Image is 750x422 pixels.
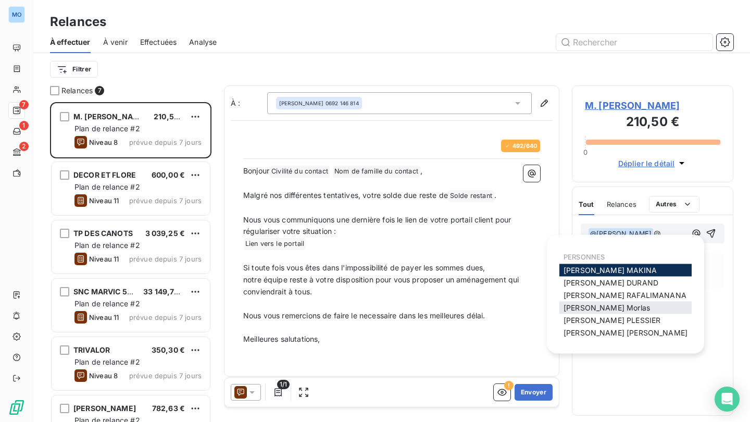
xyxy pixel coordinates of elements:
[95,86,104,95] span: 7
[564,328,687,337] span: [PERSON_NAME] [PERSON_NAME]
[589,228,653,240] span: @ [PERSON_NAME]
[564,278,658,287] span: [PERSON_NAME] DURAND
[74,241,140,250] span: Plan de relance #2
[243,334,320,343] span: Meilleures salutations,
[89,255,119,263] span: Niveau 11
[515,384,553,401] button: Envoyer
[74,299,140,308] span: Plan de relance #2
[140,37,177,47] span: Effectuées
[74,357,140,366] span: Plan de relance #2
[270,166,330,178] span: Civilité du contact
[73,112,147,121] span: M. [PERSON_NAME]
[244,238,306,250] span: Lien vers le portail
[583,148,587,156] span: 0
[512,143,537,149] span: 492 / 640
[154,112,185,121] span: 210,50 €
[129,371,202,380] span: prévue depuis 7 jours
[564,253,605,261] span: PERSONNES
[564,291,686,300] span: [PERSON_NAME] RAFALIMANANA
[152,404,185,413] span: 782,63 €
[333,166,420,178] span: Nom de famille du contact
[243,311,485,320] span: Nous vous remercions de faire le necessaire dans les meilleures délai.
[50,61,98,78] button: Filtrer
[279,100,359,107] div: 0692 146 814
[73,345,110,354] span: TRIVALOR
[556,34,712,51] input: Rechercher
[145,229,185,238] span: 3 039,25 €
[61,85,93,96] span: Relances
[243,263,485,272] span: Si toute fois vous êtes dans l'impossibilité de payer les sommes dues,
[19,142,29,151] span: 2
[8,6,25,23] div: MO
[74,124,140,133] span: Plan de relance #2
[649,196,699,213] button: Autres
[231,98,267,108] label: À :
[73,404,136,413] span: [PERSON_NAME]
[89,196,119,205] span: Niveau 11
[243,215,514,236] span: Nous vous communiquons une dernière fois le lien de votre portail client pour régulariser votre s...
[243,191,448,200] span: Malgré nos différentes tentatives, votre solde due reste de
[89,138,118,146] span: Niveau 8
[152,345,185,354] span: 350,30 €
[8,399,25,416] img: Logo LeanPay
[50,13,106,31] h3: Relances
[189,37,217,47] span: Analyse
[277,380,290,389] span: 1/1
[73,170,136,179] span: DECOR ET FLORE
[103,37,128,47] span: À venir
[243,166,269,175] span: Bonjour
[129,138,202,146] span: prévue depuis 7 jours
[585,98,720,113] span: M. [PERSON_NAME]
[279,100,323,107] span: [PERSON_NAME]
[50,37,91,47] span: À effectuer
[564,303,650,312] span: [PERSON_NAME] Morlas
[152,170,185,179] span: 600,00 €
[618,158,675,169] span: Déplier le détail
[654,229,661,238] span: @
[19,121,29,130] span: 1
[420,166,422,175] span: ,
[579,200,594,208] span: Tout
[448,190,494,202] span: Solde restant
[607,200,636,208] span: Relances
[564,266,657,275] span: [PERSON_NAME] MAKINA
[715,387,740,412] div: Open Intercom Messenger
[50,102,211,422] div: grid
[89,313,119,321] span: Niveau 11
[19,100,29,109] span: 7
[129,255,202,263] span: prévue depuis 7 jours
[73,287,136,296] span: SNC MARVIC 589
[74,182,140,191] span: Plan de relance #2
[615,157,691,169] button: Déplier le détail
[89,371,118,380] span: Niveau 8
[143,287,186,296] span: 33 149,76 €
[73,229,133,238] span: TP DES CANOTS
[494,191,496,200] span: .
[585,113,720,133] h3: 210,50 €
[564,316,660,325] span: [PERSON_NAME] PLESSIER
[129,313,202,321] span: prévue depuis 7 jours
[129,196,202,205] span: prévue depuis 7 jours
[243,275,521,296] span: notre équipe reste à votre disposition pour vous proposer un aménagement qui conviendrait à tous.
